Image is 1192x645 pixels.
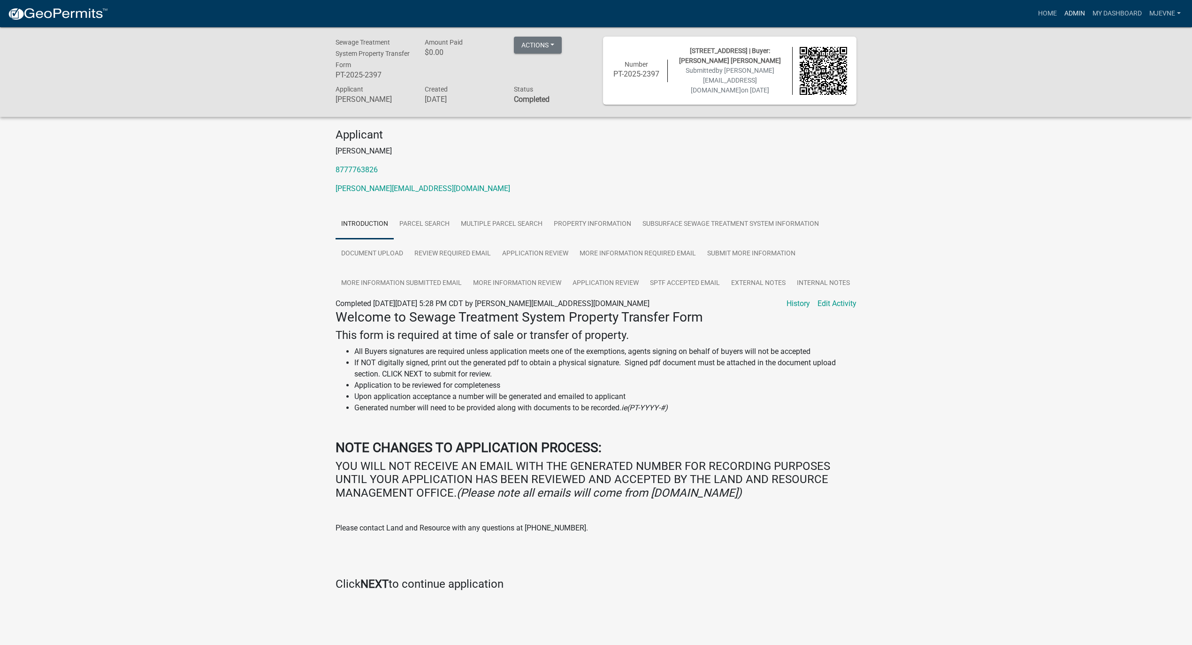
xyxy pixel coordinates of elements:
[679,47,781,64] span: [STREET_ADDRESS] | Buyer: [PERSON_NAME] [PERSON_NAME]
[336,184,510,193] a: [PERSON_NAME][EMAIL_ADDRESS][DOMAIN_NAME]
[336,209,394,239] a: Introduction
[548,209,637,239] a: Property Information
[514,95,550,104] strong: Completed
[691,67,774,94] span: by [PERSON_NAME][EMAIL_ADDRESS][DOMAIN_NAME]
[336,38,410,69] span: Sewage Treatment System Property Transfer Form
[644,269,726,299] a: SPTF Accepted Email
[497,239,574,269] a: Application Review
[336,128,856,142] h4: Applicant
[686,67,774,94] span: Submitted on [DATE]
[336,70,411,79] h6: PT-2025-2397
[514,85,533,93] span: Status
[514,37,562,54] button: Actions
[787,298,810,309] a: History
[336,309,856,325] h3: Welcome to Sewage Treatment System Property Transfer Form
[409,239,497,269] a: Review Required Email
[818,298,856,309] a: Edit Activity
[467,269,567,299] a: More Information Review
[425,85,448,93] span: Created
[625,61,648,68] span: Number
[336,239,409,269] a: Document Upload
[354,346,856,357] li: All Buyers signatures are required unless application meets one of the exemptions, agents signing...
[336,299,649,308] span: Completed [DATE][DATE] 5:28 PM CDT by [PERSON_NAME][EMAIL_ADDRESS][DOMAIN_NAME]
[791,269,856,299] a: Internal Notes
[336,165,378,174] a: 8777763826
[800,47,848,95] img: QR code
[336,522,856,534] p: Please contact Land and Resource with any questions at [PHONE_NUMBER].
[425,38,463,46] span: Amount Paid
[455,209,548,239] a: Multiple Parcel Search
[336,440,602,455] strong: NOTE CHANGES TO APPLICATION PROCESS:
[425,95,500,104] h6: [DATE]
[1089,5,1146,23] a: My Dashboard
[336,269,467,299] a: More Information Submitted Email
[336,329,856,342] h4: This form is required at time of sale or transfer of property.
[354,402,856,414] li: Generated number will need to be provided along with documents to be recorded.
[567,269,644,299] a: Application Review
[702,239,801,269] a: Submit More Information
[354,357,856,380] li: If NOT digitally signed, print out the generated pdf to obtain a physical signature. Signed pdf d...
[637,209,825,239] a: Subsurface Sewage Treatment System Information
[336,460,856,500] h4: YOU WILL NOT RECEIVE AN EMAIL WITH THE GENERATED NUMBER FOR RECORDING PURPOSES UNTIL YOUR APPLICA...
[1061,5,1089,23] a: Admin
[336,85,363,93] span: Applicant
[360,577,389,591] strong: NEXT
[354,380,856,391] li: Application to be reviewed for completeness
[612,69,660,78] h6: PT-2025-2397
[336,577,856,591] h4: Click to continue application
[336,146,856,157] p: [PERSON_NAME]
[1146,5,1184,23] a: MJevne
[354,391,856,402] li: Upon application acceptance a number will be generated and emailed to applicant
[1034,5,1061,23] a: Home
[394,209,455,239] a: Parcel search
[574,239,702,269] a: More Information Required Email
[621,403,668,412] i: ie(PT-YYYY-#)
[336,95,411,104] h6: [PERSON_NAME]
[457,486,741,499] i: (Please note all emails will come from [DOMAIN_NAME])
[425,48,500,57] h6: $0.00
[726,269,791,299] a: External Notes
